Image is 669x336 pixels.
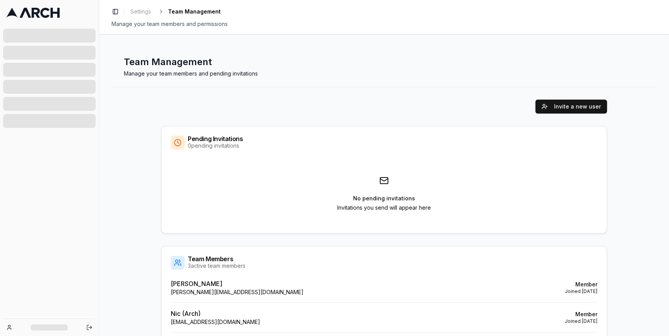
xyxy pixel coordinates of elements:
p: [EMAIL_ADDRESS][DOMAIN_NAME] [171,318,260,326]
a: Settings [127,6,154,17]
p: No pending invitations [353,195,415,202]
p: Manage your team members and pending invitations [124,70,644,78]
div: Team Members [188,256,245,262]
p: Member [565,310,597,318]
p: Nic (Arch) [171,309,260,318]
div: 0 pending invitations [188,142,243,150]
p: Invitations you send will appear here [337,204,431,212]
button: Log out [84,322,95,333]
p: [PERSON_NAME] [171,279,304,288]
div: 3 active team members [188,262,245,270]
span: Team Management [168,8,221,16]
p: [PERSON_NAME][EMAIL_ADDRESS][DOMAIN_NAME] [171,288,304,296]
h1: Team Management [124,56,644,68]
span: Settings [130,8,151,16]
nav: breadcrumb [127,6,221,17]
div: Pending Invitations [188,136,243,142]
p: Joined [DATE] [565,318,597,324]
p: Joined [DATE] [565,288,597,295]
button: Invite a new user [535,100,607,114]
p: Member [565,281,597,288]
div: Manage your team members and permissions [111,20,657,28]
